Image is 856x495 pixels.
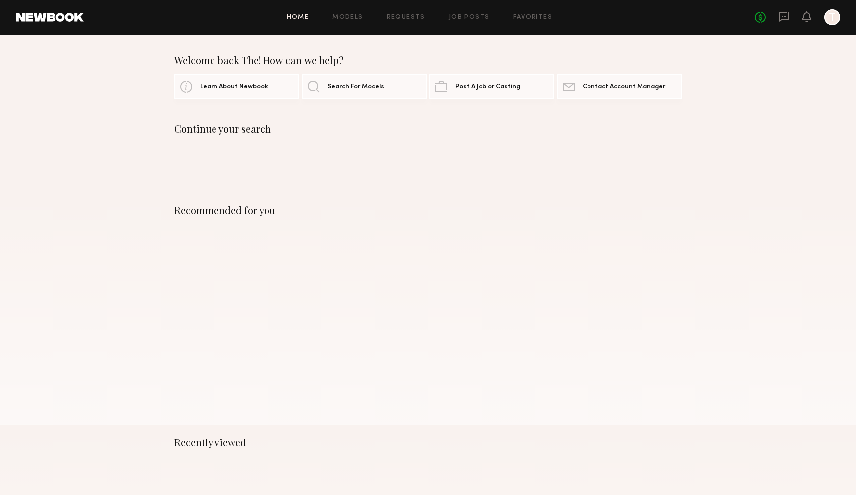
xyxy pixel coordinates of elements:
[557,74,682,99] a: Contact Account Manager
[513,14,552,21] a: Favorites
[455,84,520,90] span: Post A Job or Casting
[287,14,309,21] a: Home
[429,74,554,99] a: Post A Job or Casting
[174,204,682,216] div: Recommended for you
[174,123,682,135] div: Continue your search
[200,84,268,90] span: Learn About Newbook
[327,84,384,90] span: Search For Models
[174,55,682,66] div: Welcome back The! How can we help?
[332,14,363,21] a: Models
[824,9,840,25] a: T
[302,74,427,99] a: Search For Models
[387,14,425,21] a: Requests
[174,437,682,448] div: Recently viewed
[174,74,299,99] a: Learn About Newbook
[583,84,665,90] span: Contact Account Manager
[449,14,490,21] a: Job Posts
